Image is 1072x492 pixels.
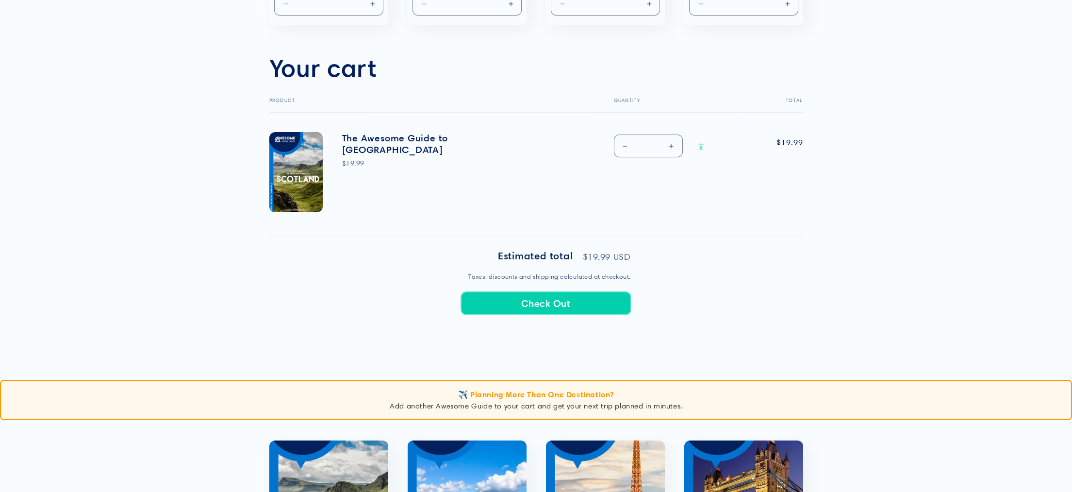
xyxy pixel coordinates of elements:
[269,98,590,113] th: Product
[498,251,573,261] h2: Estimated total
[458,390,614,399] span: ✈️ Planning More Than One Destination?
[636,135,660,157] input: Quantity for The Awesome Guide to Scotland
[693,135,709,159] a: Remove The Awesome Guide to Scotland
[269,52,377,83] h1: Your cart
[583,253,631,261] p: $19.99 USD
[461,292,631,315] button: Check Out
[744,98,803,113] th: Total
[590,98,744,113] th: Quantity
[342,132,488,155] a: The Awesome Guide to [GEOGRAPHIC_DATA]
[342,158,488,169] div: $19.99
[461,272,631,282] small: Taxes, discounts and shipping calculated at checkout.
[461,320,631,346] iframe: PayPal-paypal
[763,137,803,149] span: $19.99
